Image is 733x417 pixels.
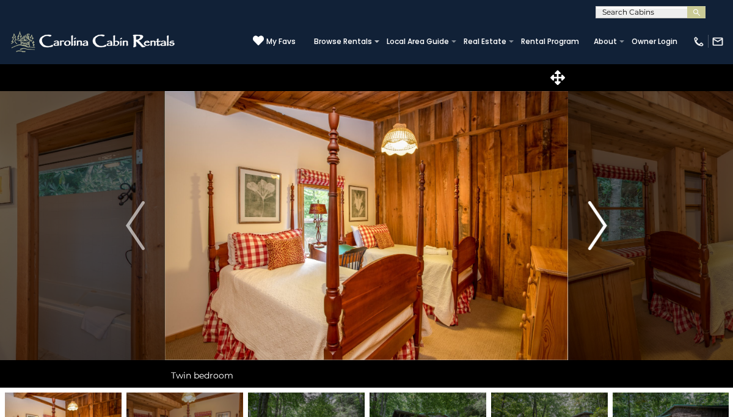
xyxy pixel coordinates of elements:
span: My Favs [266,36,296,47]
a: Real Estate [458,33,512,50]
a: About [588,33,623,50]
div: Twin bedroom [165,363,568,388]
img: arrow [126,201,144,250]
a: Local Area Guide [381,33,455,50]
a: Owner Login [625,33,684,50]
button: Next [568,64,627,388]
a: Rental Program [515,33,585,50]
img: phone-regular-white.png [693,35,705,48]
img: mail-regular-white.png [712,35,724,48]
a: Browse Rentals [308,33,378,50]
img: White-1-2.png [9,29,178,54]
img: arrow [588,201,607,250]
button: Previous [106,64,165,388]
a: My Favs [253,35,296,48]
